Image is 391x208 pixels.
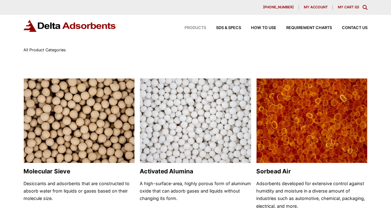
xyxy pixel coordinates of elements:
[140,79,251,163] img: Activated Alumina
[276,26,332,30] a: Requirement Charts
[206,26,241,30] a: SDS & SPECS
[304,6,328,9] span: My account
[342,26,368,30] span: Contact Us
[23,168,135,175] h2: Molecular Sieve
[356,5,358,9] span: 0
[258,5,299,10] a: [PHONE_NUMBER]
[286,26,332,30] span: Requirement Charts
[363,5,368,10] div: Toggle Modal Content
[175,26,206,30] a: Products
[216,26,241,30] span: SDS & SPECS
[23,48,66,52] span: All Product Categories
[140,168,251,175] h2: Activated Alumina
[332,26,368,30] a: Contact Us
[241,26,276,30] a: How to Use
[251,26,276,30] span: How to Use
[257,79,367,163] img: Sorbead Air
[299,5,333,10] a: My account
[23,20,116,32] img: Delta Adsorbents
[256,168,368,175] h2: Sorbead Air
[338,5,359,9] a: My Cart (0)
[185,26,206,30] span: Products
[263,6,294,9] span: [PHONE_NUMBER]
[24,79,134,163] img: Molecular Sieve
